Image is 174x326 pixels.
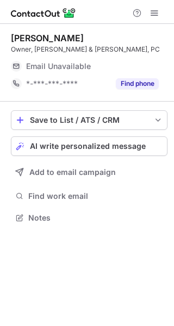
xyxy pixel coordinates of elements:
[11,33,84,43] div: [PERSON_NAME]
[30,116,148,124] div: Save to List / ATS / CRM
[28,191,163,201] span: Find work email
[11,210,167,225] button: Notes
[11,136,167,156] button: AI write personalized message
[11,7,76,20] img: ContactOut v5.3.10
[116,78,159,89] button: Reveal Button
[11,110,167,130] button: save-profile-one-click
[26,61,91,71] span: Email Unavailable
[11,45,167,54] div: Owner, [PERSON_NAME] & [PERSON_NAME], PC
[28,213,163,223] span: Notes
[29,168,116,177] span: Add to email campaign
[11,162,167,182] button: Add to email campaign
[30,142,146,151] span: AI write personalized message
[11,189,167,204] button: Find work email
